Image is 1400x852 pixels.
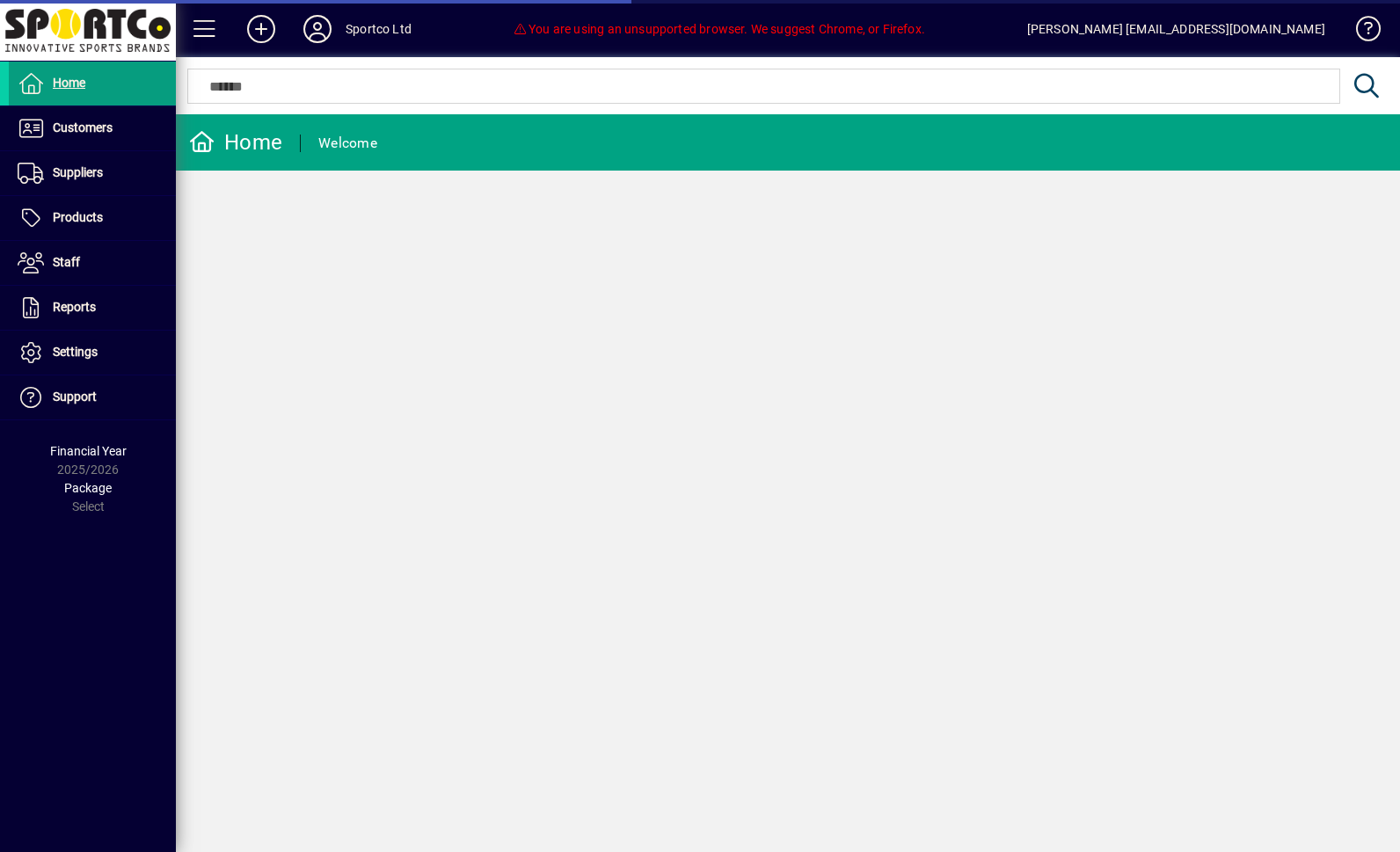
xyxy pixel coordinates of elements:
span: Package [64,481,112,495]
span: Suppliers [53,165,103,179]
a: Customers [9,106,176,150]
span: Products [53,210,103,224]
button: Add [233,13,289,45]
span: Home [53,76,85,90]
span: Customers [53,120,113,135]
a: Suppliers [9,151,176,195]
a: Knowledge Base [1343,4,1378,61]
span: Financial Year [50,444,127,458]
a: Reports [9,286,176,330]
span: Reports [53,300,96,314]
a: Settings [9,331,176,375]
span: You are using an unsupported browser. We suggest Chrome, or Firefox. [514,22,925,36]
div: [PERSON_NAME] [EMAIL_ADDRESS][DOMAIN_NAME] [1027,15,1325,43]
div: Sportco Ltd [346,15,412,43]
a: Staff [9,241,176,285]
a: Support [9,375,176,419]
button: Profile [289,13,346,45]
div: Welcome [318,129,377,157]
a: Products [9,196,176,240]
div: Home [189,128,282,157]
span: Staff [53,255,80,269]
span: Settings [53,345,98,359]
span: Support [53,390,97,404]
